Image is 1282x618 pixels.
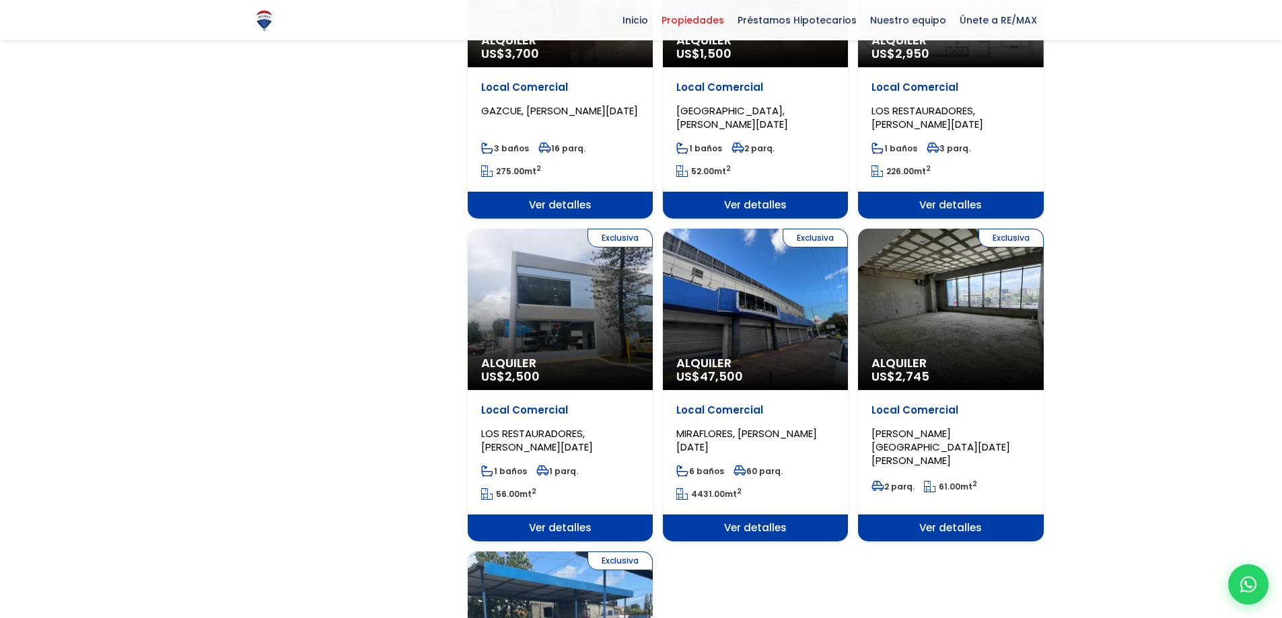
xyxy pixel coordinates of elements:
a: Exclusiva Alquiler US$47,500 Local Comercial MIRAFLORES, [PERSON_NAME][DATE] 6 baños 60 parq. 443... [663,229,848,541]
span: Exclusiva [587,551,653,570]
p: Local Comercial [871,403,1030,417]
span: mt [871,165,931,177]
span: 2 parq. [871,481,915,492]
span: 2,745 [895,368,929,385]
sup: 2 [926,163,931,173]
span: Propiedades [655,10,731,30]
span: Préstamos Hipotecarios [731,10,863,30]
span: Exclusiva [978,229,1044,247]
span: LOS RESTAURADORES, [PERSON_NAME][DATE] [871,104,983,131]
img: Logo de REMAX [252,9,276,32]
sup: 2 [972,479,977,489]
span: Ver detalles [468,192,653,219]
span: 61.00 [939,481,960,492]
span: 2 parq. [732,143,775,154]
span: Alquiler [871,34,1030,47]
a: Exclusiva Alquiler US$2,745 Local Comercial [PERSON_NAME][GEOGRAPHIC_DATA][DATE][PERSON_NAME] 2 p... [858,229,1043,541]
span: Alquiler [481,356,639,370]
span: Ver detalles [663,192,848,219]
span: mt [481,165,541,177]
span: 275.00 [496,165,524,177]
span: 2,950 [895,45,929,62]
span: 6 baños [676,465,724,477]
span: 1 baños [871,143,917,154]
span: GAZCUE, [PERSON_NAME][DATE] [481,104,638,118]
p: Local Comercial [676,403,834,417]
sup: 2 [532,486,536,496]
span: Exclusiva [783,229,848,247]
p: Local Comercial [676,81,834,94]
span: 3 baños [481,143,529,154]
p: Local Comercial [481,81,639,94]
span: Ver detalles [468,514,653,541]
span: US$ [871,45,929,62]
sup: 2 [536,163,541,173]
span: US$ [676,45,732,62]
span: mt [481,488,536,500]
span: MIRAFLORES, [PERSON_NAME][DATE] [676,426,817,454]
span: mt [924,481,977,492]
span: mt [676,165,731,177]
span: Ver detalles [663,514,848,541]
span: US$ [481,45,539,62]
span: US$ [871,368,929,385]
span: 60 parq. [734,465,783,477]
span: US$ [676,368,743,385]
span: mt [676,488,742,500]
span: [PERSON_NAME][GEOGRAPHIC_DATA][DATE][PERSON_NAME] [871,426,1010,467]
span: 4431.00 [691,488,725,500]
span: 3 parq. [927,143,970,154]
span: [GEOGRAPHIC_DATA], [PERSON_NAME][DATE] [676,104,788,131]
span: Alquiler [871,356,1030,370]
span: 56.00 [496,488,520,500]
span: 2,500 [505,368,540,385]
span: 52.00 [691,165,714,177]
span: US$ [481,368,540,385]
span: Nuestro equipo [863,10,953,30]
span: LOS RESTAURADORES, [PERSON_NAME][DATE] [481,426,593,454]
span: 1 parq. [536,465,578,477]
span: 226.00 [886,165,914,177]
span: Alquiler [676,356,834,370]
sup: 2 [737,486,742,496]
sup: 2 [726,163,731,173]
span: 1,500 [700,45,732,62]
span: 3,700 [505,45,539,62]
span: Alquiler [481,34,639,47]
span: Únete a RE/MAX [953,10,1044,30]
span: 47,500 [700,368,743,385]
span: Inicio [616,10,655,30]
span: Ver detalles [858,192,1043,219]
span: Ver detalles [858,514,1043,541]
p: Local Comercial [481,403,639,417]
span: 16 parq. [538,143,585,154]
span: 1 baños [676,143,722,154]
span: Exclusiva [587,229,653,247]
a: Exclusiva Alquiler US$2,500 Local Comercial LOS RESTAURADORES, [PERSON_NAME][DATE] 1 baños 1 parq... [468,229,653,541]
span: 1 baños [481,465,527,477]
span: Alquiler [676,34,834,47]
p: Local Comercial [871,81,1030,94]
